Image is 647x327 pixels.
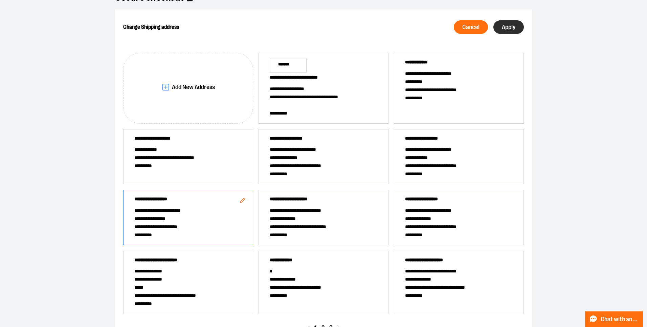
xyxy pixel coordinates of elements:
h2: Change Shipping address [123,18,305,37]
span: Chat with an Expert [601,316,639,323]
span: Apply [502,24,515,30]
button: Add New Address [123,53,253,124]
button: Apply [493,20,524,34]
button: Cancel [454,20,488,34]
span: Cancel [462,24,479,30]
span: Add New Address [172,84,215,90]
button: Edit [235,192,251,210]
button: Chat with an Expert [585,311,643,327]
